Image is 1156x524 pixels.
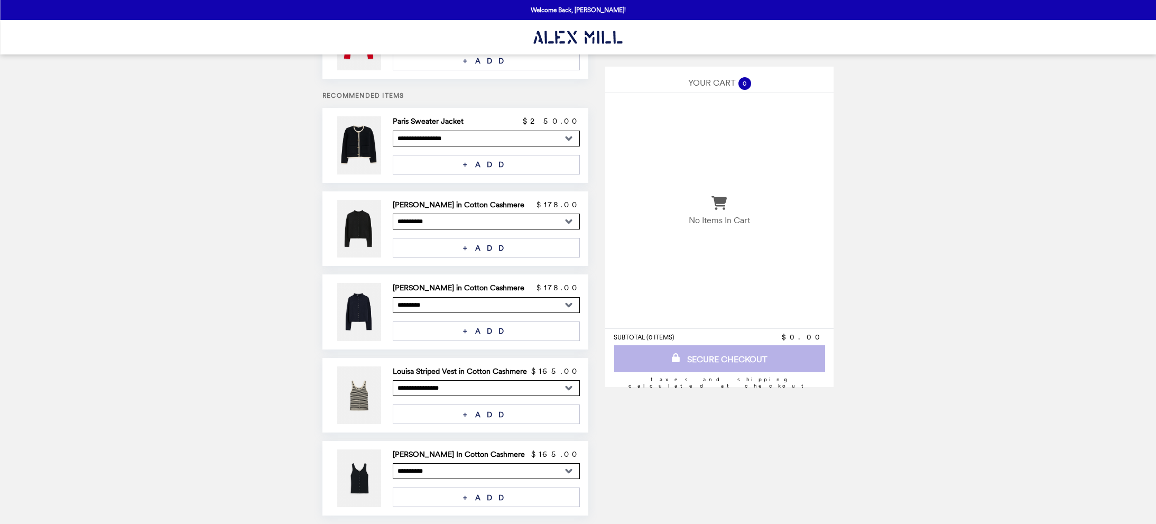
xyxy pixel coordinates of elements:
button: + ADD [393,155,580,174]
button: + ADD [393,405,580,424]
h5: Recommended Items [322,92,588,99]
span: $0.00 [782,333,825,341]
select: Select a product variant [393,380,580,396]
img: Taylor Cardigan in Cotton Cashmere [337,200,383,258]
img: Paris Sweater Jacket [337,116,383,174]
img: Brand Logo [534,26,623,48]
p: $178.00 [537,283,580,292]
h2: [PERSON_NAME] in Cotton Cashmere [393,283,529,292]
p: $165.00 [531,366,580,376]
h2: [PERSON_NAME] in Cotton Cashmere [393,200,529,209]
p: Welcome Back, [PERSON_NAME]! [531,6,626,14]
img: Louisa Striped Vest in Cotton Cashmere [337,366,383,424]
h2: Paris Sweater Jacket [393,116,468,126]
span: YOUR CART [688,78,736,88]
span: ( 0 ITEMS ) [646,334,674,341]
button: + ADD [393,321,580,341]
img: Louisa Vest In Cotton Cashmere [337,449,383,507]
span: SUBTOTAL [614,334,646,341]
p: $165.00 [531,449,580,459]
img: Taylor Cardigan in Cotton Cashmere [337,283,383,341]
p: No Items In Cart [689,215,750,225]
h2: [PERSON_NAME] In Cotton Cashmere [393,449,529,459]
button: + ADD [393,488,580,507]
select: Select a product variant [393,131,580,146]
span: 0 [738,77,751,90]
select: Select a product variant [393,463,580,479]
h2: Louisa Striped Vest in Cotton Cashmere [393,366,531,376]
div: Taxes and Shipping calculated at checkout [614,376,825,389]
button: + ADD [393,238,580,258]
select: Select a product variant [393,297,580,313]
p: $178.00 [537,200,580,209]
p: $250.00 [523,116,580,126]
select: Select a product variant [393,214,580,229]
